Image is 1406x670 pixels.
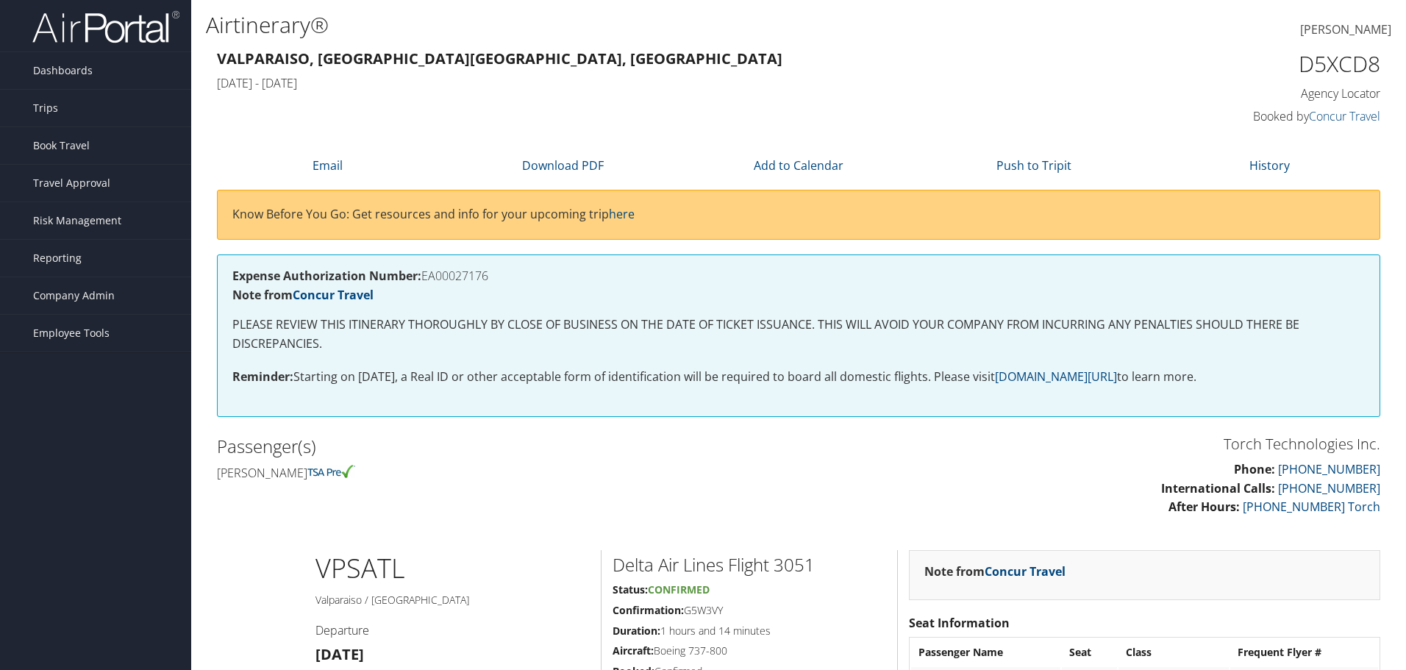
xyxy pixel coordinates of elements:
[232,316,1365,353] p: PLEASE REVIEW THIS ITINERARY THOROUGHLY BY CLOSE OF BUSINESS ON THE DATE OF TICKET ISSUANCE. THIS...
[33,202,121,239] span: Risk Management
[1106,108,1380,124] h4: Booked by
[32,10,179,44] img: airportal-logo.png
[206,10,996,40] h1: Airtinerary®
[1243,499,1380,515] a: [PHONE_NUMBER] Torch
[33,90,58,126] span: Trips
[33,165,110,202] span: Travel Approval
[232,368,293,385] strong: Reminder:
[1118,639,1229,666] th: Class
[293,287,374,303] a: Concur Travel
[232,270,1365,282] h4: EA00027176
[613,603,886,618] h5: G5W3VY
[648,582,710,596] span: Confirmed
[1062,639,1117,666] th: Seat
[232,368,1365,387] p: Starting on [DATE], a Real ID or other acceptable form of identification will be required to boar...
[33,277,115,314] span: Company Admin
[924,563,1066,580] strong: Note from
[313,157,343,174] a: Email
[995,368,1117,385] a: [DOMAIN_NAME][URL]
[1309,108,1380,124] a: Concur Travel
[613,644,654,657] strong: Aircraft:
[911,639,1060,666] th: Passenger Name
[1234,461,1275,477] strong: Phone:
[307,465,355,478] img: tsa-precheck.png
[613,582,648,596] strong: Status:
[1168,499,1240,515] strong: After Hours:
[609,206,635,222] a: here
[1278,461,1380,477] a: [PHONE_NUMBER]
[613,552,886,577] h2: Delta Air Lines Flight 3051
[985,563,1066,580] a: Concur Travel
[1161,480,1275,496] strong: International Calls:
[996,157,1071,174] a: Push to Tripit
[613,624,886,638] h5: 1 hours and 14 minutes
[232,205,1365,224] p: Know Before You Go: Get resources and info for your upcoming trip
[33,127,90,164] span: Book Travel
[909,615,1010,631] strong: Seat Information
[613,644,886,658] h5: Boeing 737-800
[1278,480,1380,496] a: [PHONE_NUMBER]
[232,268,421,284] strong: Expense Authorization Number:
[315,550,590,587] h1: VPS ATL
[315,593,590,607] h5: Valparaiso / [GEOGRAPHIC_DATA]
[217,75,1084,91] h4: [DATE] - [DATE]
[1249,157,1290,174] a: History
[217,465,788,481] h4: [PERSON_NAME]
[1300,7,1391,53] a: [PERSON_NAME]
[217,49,782,68] strong: Valparaiso, [GEOGRAPHIC_DATA] [GEOGRAPHIC_DATA], [GEOGRAPHIC_DATA]
[315,622,590,638] h4: Departure
[1230,639,1378,666] th: Frequent Flyer #
[217,434,788,459] h2: Passenger(s)
[33,315,110,352] span: Employee Tools
[1106,49,1380,79] h1: D5XCD8
[232,287,374,303] strong: Note from
[1106,85,1380,101] h4: Agency Locator
[613,603,684,617] strong: Confirmation:
[33,240,82,277] span: Reporting
[315,644,364,664] strong: [DATE]
[810,434,1380,455] h3: Torch Technologies Inc.
[522,157,604,174] a: Download PDF
[754,157,843,174] a: Add to Calendar
[1300,21,1391,38] span: [PERSON_NAME]
[613,624,660,638] strong: Duration:
[33,52,93,89] span: Dashboards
